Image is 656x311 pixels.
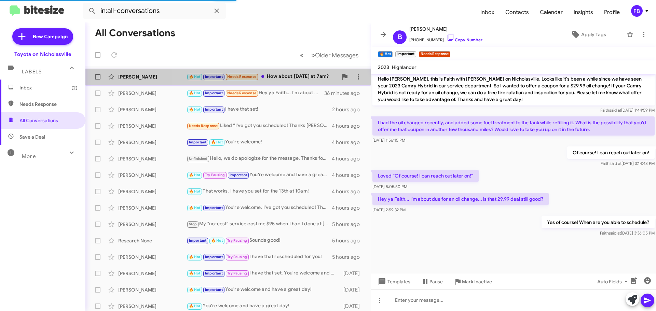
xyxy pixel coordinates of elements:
div: 4 hours ago [332,155,365,162]
span: 2023 [378,64,389,70]
span: [DATE] 1:56:15 PM [372,138,405,143]
small: Needs Response [419,51,450,57]
span: 🔥 Hot [189,206,201,210]
div: Toyota on Nicholasville [14,51,71,58]
div: [PERSON_NAME] [118,286,187,293]
span: Templates [377,275,410,288]
div: [PERSON_NAME] [118,73,187,80]
div: 2 hours ago [332,106,365,113]
span: said at [609,230,621,236]
span: Important [230,173,247,177]
p: Hello [PERSON_NAME], this is Faith with [PERSON_NAME] on Nicholasville. Looks like it's been a wh... [372,73,655,105]
div: You're welcome! [187,138,332,146]
div: You're welcome and have a great day! [187,286,340,294]
a: Insights [568,2,599,22]
small: Important [395,51,416,57]
span: 🔥 Hot [189,91,201,95]
span: « [300,51,303,59]
span: 🔥 Hot [189,74,201,79]
div: [PERSON_NAME] [118,123,187,129]
span: Labels [22,69,42,75]
div: [PERSON_NAME] [118,106,187,113]
div: I have that rescheduled for you! [187,253,332,261]
span: Needs Response [19,101,78,108]
div: Hey ya Faith... I'm about due for an oil change... is that 29.99 deal still good? [187,89,324,97]
div: Sounds good! [187,237,332,244]
span: Faith [DATE] 3:14:48 PM [601,161,655,166]
span: Auto Fields [597,275,630,288]
span: Try Pausing [227,255,247,259]
div: 4 hours ago [332,139,365,146]
span: Highlander [392,64,416,70]
div: How about [DATE] at 7am? [187,73,338,81]
span: 🔥 Hot [189,304,201,308]
span: 🔥 Hot [189,173,201,177]
h1: All Conversations [95,28,175,39]
button: Apply Tags [553,28,623,41]
div: That works. I have you set for the 13th at 10am! [187,187,332,195]
span: Try Pausing [227,238,247,243]
div: [PERSON_NAME] [118,172,187,179]
span: 🔥 Hot [189,189,201,194]
div: [PERSON_NAME] [118,254,187,260]
span: [PHONE_NUMBER] [409,33,482,43]
div: You're welcome. I've got you scheduled! Thanks [PERSON_NAME], have a great day! [187,204,332,212]
button: Auto Fields [592,275,635,288]
span: 🔥 Hot [211,238,223,243]
div: 4 hours ago [332,188,365,195]
span: All Conversations [19,117,58,124]
span: Unfinished [189,156,208,161]
a: Profile [599,2,625,22]
div: [PERSON_NAME] [118,221,187,228]
span: » [311,51,315,59]
p: Of course! I can reach out later on! [567,146,655,159]
a: Inbox [475,2,500,22]
div: You're welcome and have a great day! [187,171,332,179]
div: My "no-cost" service cost me $95 when I had I done at [GEOGRAPHIC_DATA] [DATE]. Please stop sendi... [187,220,332,228]
div: You're welcome and have a great day! [187,302,340,310]
div: I have that set! [187,105,332,113]
button: Templates [371,275,416,288]
span: New Campaign [33,33,68,40]
button: Previous [296,48,307,62]
span: 🔥 Hot [211,140,223,144]
span: Inbox [19,84,78,91]
span: Important [205,74,223,79]
span: Needs Response [227,74,256,79]
a: Calendar [534,2,568,22]
button: Pause [416,275,448,288]
div: [DATE] [340,303,365,310]
div: [PERSON_NAME] [118,155,187,162]
div: 4 hours ago [332,172,365,179]
a: New Campaign [12,28,73,45]
span: [PERSON_NAME] [409,25,482,33]
button: Next [307,48,363,62]
span: Pause [429,275,443,288]
div: Hello, we do apologize for the message. Thanks for letting us know, we will update our records! H... [187,155,332,162]
p: Yes of course! When are you able to schedule? [542,216,655,228]
div: [PERSON_NAME] [118,90,187,97]
span: Mark Inactive [462,275,492,288]
span: Important [205,271,223,275]
span: (2) [71,84,78,91]
input: Search [83,3,226,19]
div: [PERSON_NAME] [118,204,187,211]
div: 4 hours ago [332,204,365,211]
div: [PERSON_NAME] [118,270,187,277]
span: Important [205,91,223,95]
span: Important [205,107,223,112]
span: 🔥 Hot [189,255,201,259]
div: [PERSON_NAME] [118,303,187,310]
span: 🔥 Hot [189,287,201,292]
span: [DATE] 2:59:32 PM [372,207,406,212]
div: 36 minutes ago [324,90,365,97]
div: [PERSON_NAME] [118,188,187,195]
span: Important [205,287,223,292]
button: FB [625,5,648,17]
span: Older Messages [315,52,358,59]
p: Loved “Of course! I can reach out later on!” [372,170,479,182]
